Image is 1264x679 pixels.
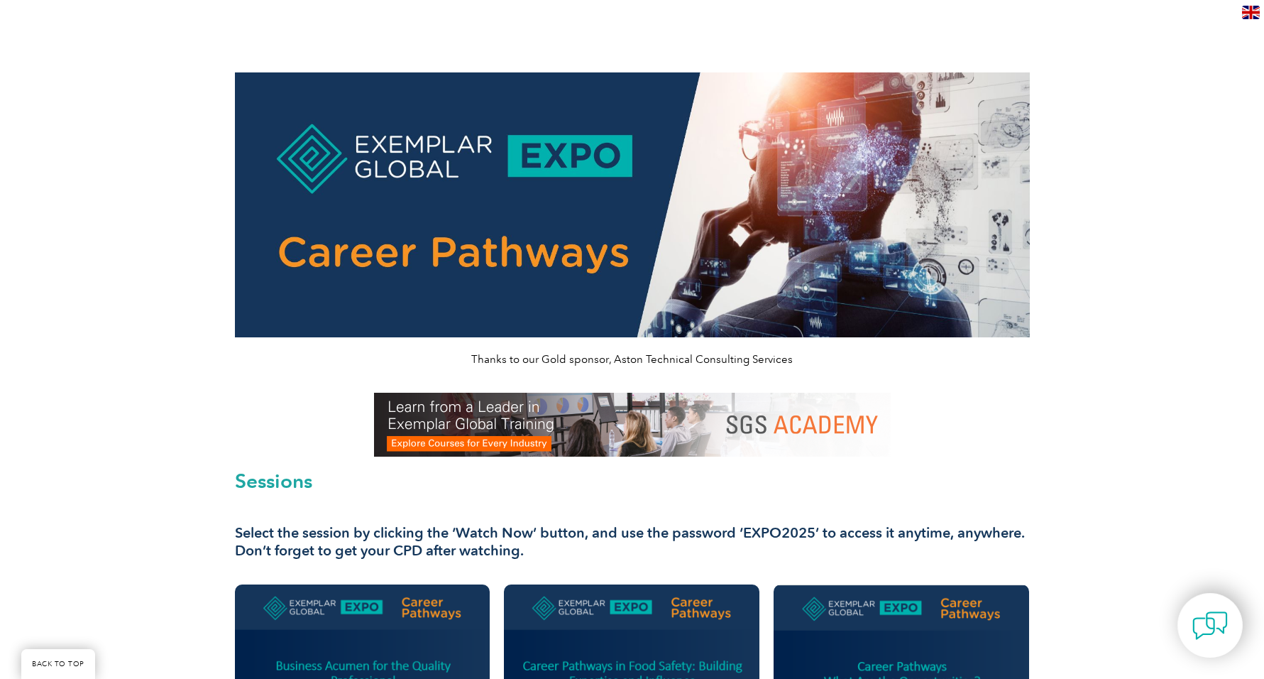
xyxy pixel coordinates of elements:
p: Thanks to our Gold sponsor, Aston Technical Consulting Services [235,352,1030,367]
img: career pathways [235,72,1030,337]
h3: Select the session by clicking the ‘Watch Now’ button, and use the password ‘EXPO2025’ to access ... [235,524,1030,560]
img: contact-chat.png [1192,608,1228,643]
img: en [1242,6,1260,19]
a: BACK TO TOP [21,649,95,679]
img: SGS [374,393,891,457]
h2: Sessions [235,471,1030,491]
